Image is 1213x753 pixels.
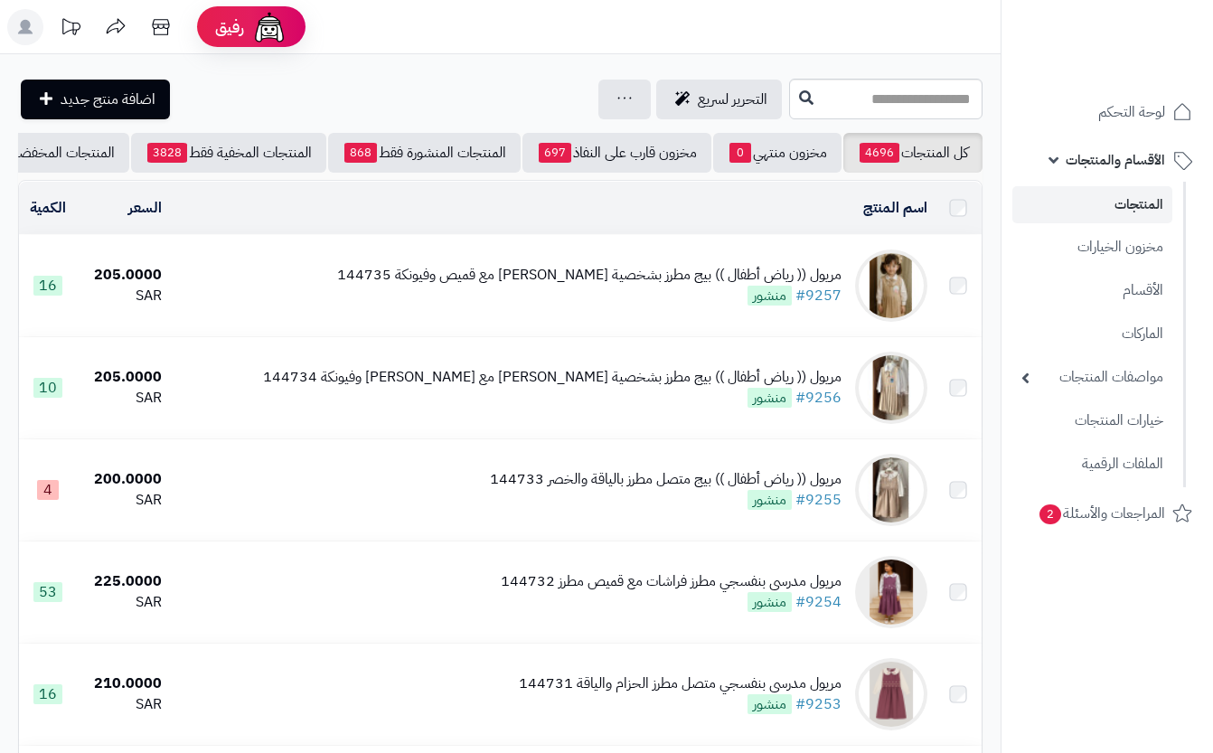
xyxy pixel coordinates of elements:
a: المراجعات والأسئلة2 [1012,492,1202,535]
a: اضافة منتج جديد [21,80,170,119]
a: #9253 [795,693,842,715]
span: 868 [344,143,377,163]
span: 10 [33,378,62,398]
a: كل المنتجات4696 [843,133,983,173]
a: السعر [128,197,162,219]
div: 200.0000 [83,469,162,490]
a: مخزون الخيارات [1012,228,1172,267]
img: logo-2.png [1090,46,1196,84]
a: #9254 [795,591,842,613]
div: SAR [83,286,162,306]
span: لوحة التحكم [1098,99,1165,125]
span: 0 [729,143,751,163]
img: مريول مدرسي بنفسجي مطرز فراشات مع قميص مطرز 144732 [855,556,927,628]
a: المنتجات المنشورة فقط868 [328,133,521,173]
span: الأقسام والمنتجات [1066,147,1165,173]
a: الكمية [30,197,66,219]
a: تحديثات المنصة [48,9,93,50]
div: 225.0000 [83,571,162,592]
img: مريول (( رياض أطفال )) بيج متصل مطرز بالياقة والخصر 144733 [855,454,927,526]
div: SAR [83,490,162,511]
img: مريول (( رياض أطفال )) بيج مطرز بشخصية ستيتش مع قميص وفيونكة 144734 [855,352,927,424]
span: اضافة منتج جديد [61,89,155,110]
a: المنتجات [1012,186,1172,223]
div: مريول (( رياض أطفال )) بيج مطرز بشخصية [PERSON_NAME] مع [PERSON_NAME] وفيونكة 144734 [263,367,842,388]
a: #9257 [795,285,842,306]
img: مريول (( رياض أطفال )) بيج مطرز بشخصية سينامورول مع قميص وفيونكة 144735 [855,249,927,322]
span: 697 [539,143,571,163]
a: مخزون قارب على النفاذ697 [522,133,711,173]
a: الملفات الرقمية [1012,445,1172,484]
span: 2 [1039,504,1061,524]
a: المنتجات المخفية فقط3828 [131,133,326,173]
span: منشور [748,592,792,612]
div: 205.0000 [83,367,162,388]
div: 205.0000 [83,265,162,286]
a: اسم المنتج [863,197,927,219]
a: مخزون منتهي0 [713,133,842,173]
div: مريول (( رياض أطفال )) بيج متصل مطرز بالياقة والخصر 144733 [490,469,842,490]
span: 16 [33,276,62,296]
span: 4696 [860,143,899,163]
a: #9255 [795,489,842,511]
span: المراجعات والأسئلة [1038,501,1165,526]
div: SAR [83,694,162,715]
div: مريول (( رياض أطفال )) بيج مطرز بشخصية [PERSON_NAME] مع قميص وفيونكة 144735 [337,265,842,286]
span: منشور [748,490,792,510]
span: 4 [37,480,59,500]
span: 53 [33,582,62,602]
a: الأقسام [1012,271,1172,310]
a: التحرير لسريع [656,80,782,119]
a: خيارات المنتجات [1012,401,1172,440]
div: 210.0000 [83,673,162,694]
a: مواصفات المنتجات [1012,358,1172,397]
span: منشور [748,388,792,408]
span: منشور [748,694,792,714]
span: التحرير لسريع [698,89,767,110]
span: منشور [748,286,792,306]
a: #9256 [795,387,842,409]
span: رفيق [215,16,244,38]
a: الماركات [1012,315,1172,353]
div: مريول مدرسي بنفسجي مطرز فراشات مع قميص مطرز 144732 [501,571,842,592]
div: SAR [83,388,162,409]
div: مريول مدرسي بنفسجي متصل مطرز الحزام والياقة 144731 [519,673,842,694]
span: 16 [33,684,62,704]
img: مريول مدرسي بنفسجي متصل مطرز الحزام والياقة 144731 [855,658,927,730]
div: SAR [83,592,162,613]
img: ai-face.png [251,9,287,45]
span: 3828 [147,143,187,163]
a: لوحة التحكم [1012,90,1202,134]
